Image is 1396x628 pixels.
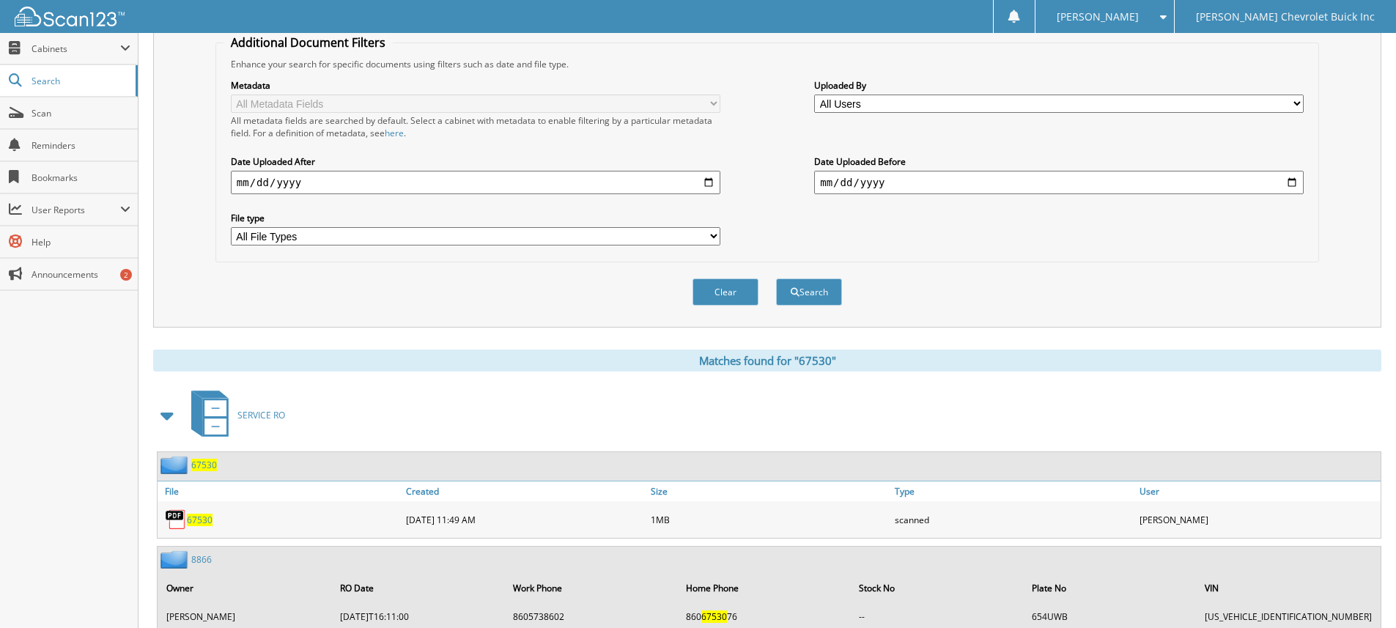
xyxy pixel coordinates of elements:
span: Search [32,75,128,87]
img: folder2.png [160,550,191,569]
span: [PERSON_NAME] [1057,12,1139,21]
span: Bookmarks [32,171,130,184]
th: RO Date [333,573,505,603]
label: File type [231,212,720,224]
div: All metadata fields are searched by default. Select a cabinet with metadata to enable filtering b... [231,114,720,139]
legend: Additional Document Filters [224,34,393,51]
span: SERVICE RO [237,409,285,421]
a: SERVICE RO [182,386,285,444]
div: [PERSON_NAME] [1136,505,1381,534]
th: Plate No [1024,573,1196,603]
input: end [814,171,1304,194]
label: Uploaded By [814,79,1304,92]
a: here [385,127,404,139]
span: Reminders [32,139,130,152]
a: File [158,481,402,501]
a: 67530 [191,459,217,471]
th: Home Phone [679,573,850,603]
div: 1MB [647,505,892,534]
a: 67530 [187,514,213,526]
a: User [1136,481,1381,501]
th: Owner [159,573,331,603]
div: Enhance your search for specific documents using filters such as date and file type. [224,58,1311,70]
img: PDF.png [165,509,187,531]
a: 8866 [191,553,212,566]
span: User Reports [32,204,120,216]
input: start [231,171,720,194]
th: VIN [1197,573,1379,603]
span: [PERSON_NAME] Chevrolet Buick Inc [1196,12,1375,21]
span: 67530 [701,610,727,623]
img: folder2.png [160,456,191,474]
div: scanned [891,505,1136,534]
div: Matches found for "67530" [153,350,1381,372]
span: Announcements [32,268,130,281]
label: Date Uploaded Before [814,155,1304,168]
div: [DATE] 11:49 AM [402,505,647,534]
button: Search [776,278,842,306]
img: scan123-logo-white.svg [15,7,125,26]
label: Metadata [231,79,720,92]
button: Clear [693,278,758,306]
a: Size [647,481,892,501]
label: Date Uploaded After [231,155,720,168]
th: Stock No [852,573,1023,603]
th: Work Phone [506,573,677,603]
div: 2 [120,269,132,281]
span: Help [32,236,130,248]
a: Type [891,481,1136,501]
iframe: Chat Widget [1323,558,1396,628]
a: Created [402,481,647,501]
span: Cabinets [32,43,120,55]
span: Scan [32,107,130,119]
